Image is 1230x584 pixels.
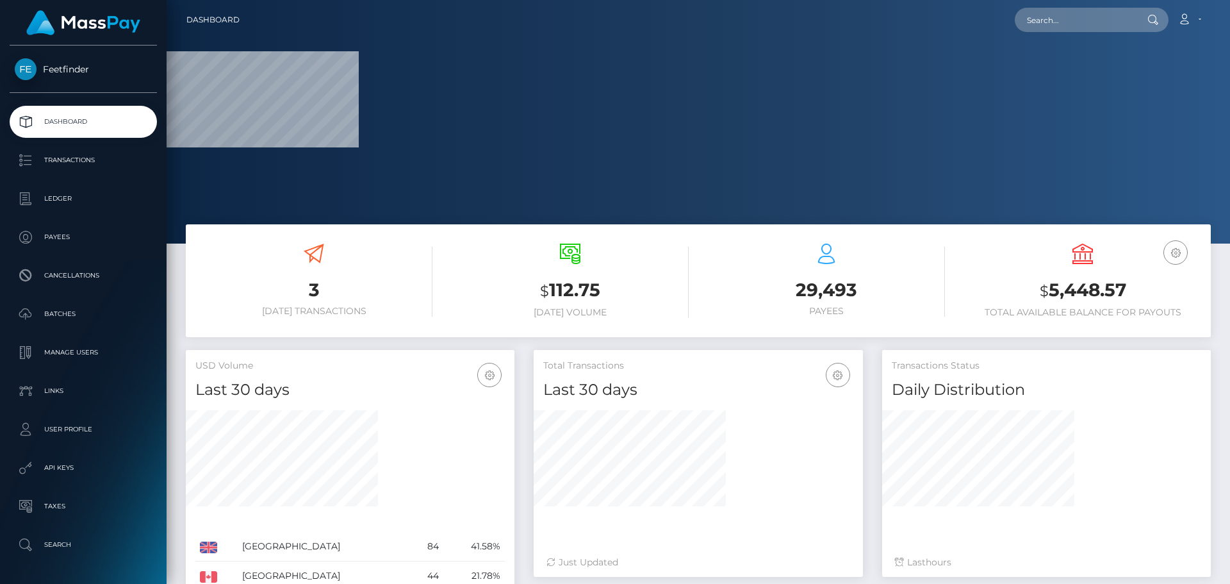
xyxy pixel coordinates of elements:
td: [GEOGRAPHIC_DATA] [238,532,410,562]
a: Taxes [10,490,157,522]
img: MassPay Logo [26,10,140,35]
p: Ledger [15,189,152,208]
a: Ledger [10,183,157,215]
h6: Total Available Balance for Payouts [964,307,1201,318]
small: $ [540,282,549,300]
a: Search [10,529,157,561]
h6: Payees [708,306,945,317]
h4: Last 30 days [195,379,505,401]
h3: 3 [195,278,432,303]
p: Batches [15,305,152,324]
td: 41.58% [443,532,505,562]
h3: 5,448.57 [964,278,1201,304]
p: Payees [15,228,152,247]
a: Dashboard [186,6,240,33]
h4: Last 30 days [543,379,853,401]
p: Search [15,535,152,555]
h3: 112.75 [452,278,689,304]
p: Transactions [15,151,152,170]
a: API Keys [10,452,157,484]
a: Manage Users [10,337,157,369]
h6: [DATE] Transactions [195,306,432,317]
h6: [DATE] Volume [452,307,689,318]
div: Just Updated [546,556,849,569]
p: Cancellations [15,266,152,285]
h3: 29,493 [708,278,945,303]
a: Transactions [10,144,157,176]
p: Links [15,381,152,401]
h5: Total Transactions [543,360,853,372]
p: Manage Users [15,343,152,362]
a: User Profile [10,413,157,446]
h5: USD Volume [195,360,505,372]
input: Search... [1015,8,1135,32]
p: Dashboard [15,112,152,131]
a: Cancellations [10,260,157,292]
p: User Profile [15,420,152,439]
h4: Daily Distribution [892,379,1201,401]
h5: Transactions Status [892,360,1201,372]
a: Batches [10,298,157,330]
img: Feetfinder [15,58,37,80]
p: API Keys [15,458,152,478]
img: GB.png [200,542,217,553]
a: Links [10,375,157,407]
img: CA.png [200,571,217,583]
a: Dashboard [10,106,157,138]
div: Last hours [895,556,1198,569]
span: Feetfinder [10,63,157,75]
td: 84 [410,532,443,562]
p: Taxes [15,497,152,516]
small: $ [1040,282,1049,300]
a: Payees [10,221,157,253]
